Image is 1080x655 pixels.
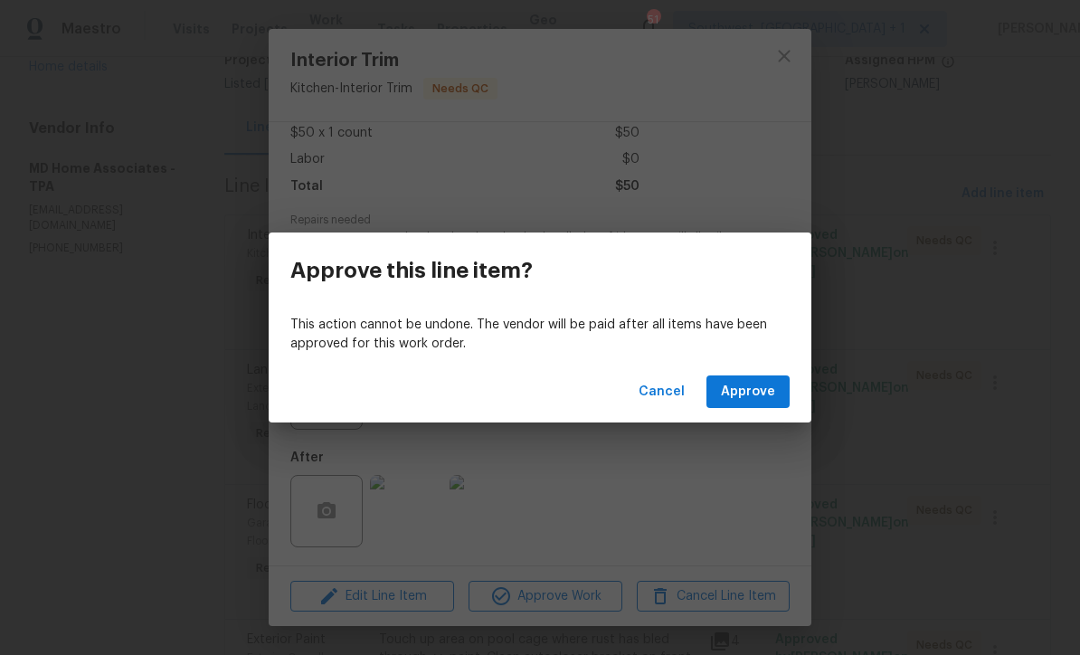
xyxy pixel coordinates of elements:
[721,381,775,403] span: Approve
[631,375,692,409] button: Cancel
[639,381,685,403] span: Cancel
[290,258,533,283] h3: Approve this line item?
[290,316,790,354] p: This action cannot be undone. The vendor will be paid after all items have been approved for this...
[706,375,790,409] button: Approve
